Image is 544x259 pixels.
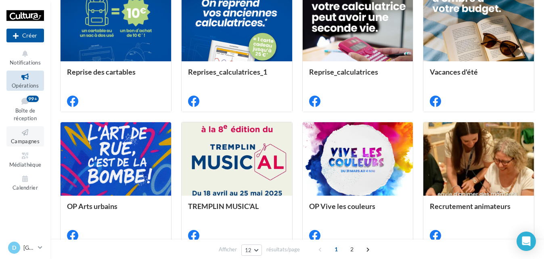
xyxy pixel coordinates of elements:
[12,82,39,89] span: Opérations
[188,68,286,84] div: Reprises_calculatrices_1
[309,68,407,84] div: Reprise_calculatrices
[241,244,262,256] button: 12
[14,107,37,121] span: Boîte de réception
[23,244,35,252] p: [GEOGRAPHIC_DATA]
[345,243,358,256] span: 2
[11,138,40,144] span: Campagnes
[245,247,252,253] span: 12
[6,240,44,255] a: D [GEOGRAPHIC_DATA]
[6,48,44,67] button: Notifications
[309,202,407,218] div: OP Vive les couleurs
[430,202,527,218] div: Recrutement animateurs
[6,71,44,90] a: Opérations
[67,202,165,218] div: OP Arts urbains
[12,244,16,252] span: D
[266,246,300,253] span: résultats/page
[6,29,44,42] div: Nouvelle campagne
[6,126,44,146] a: Campagnes
[6,173,44,192] a: Calendrier
[27,96,39,102] div: 99+
[188,202,286,218] div: TREMPLIN MUSIC'AL
[10,59,41,66] span: Notifications
[6,150,44,169] a: Médiathèque
[330,243,343,256] span: 1
[13,184,38,191] span: Calendrier
[430,68,527,84] div: Vacances d'été
[219,246,237,253] span: Afficher
[6,29,44,42] button: Créer
[6,94,44,123] a: Boîte de réception99+
[67,68,165,84] div: Reprise des cartables
[517,232,536,251] div: Open Intercom Messenger
[9,161,42,168] span: Médiathèque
